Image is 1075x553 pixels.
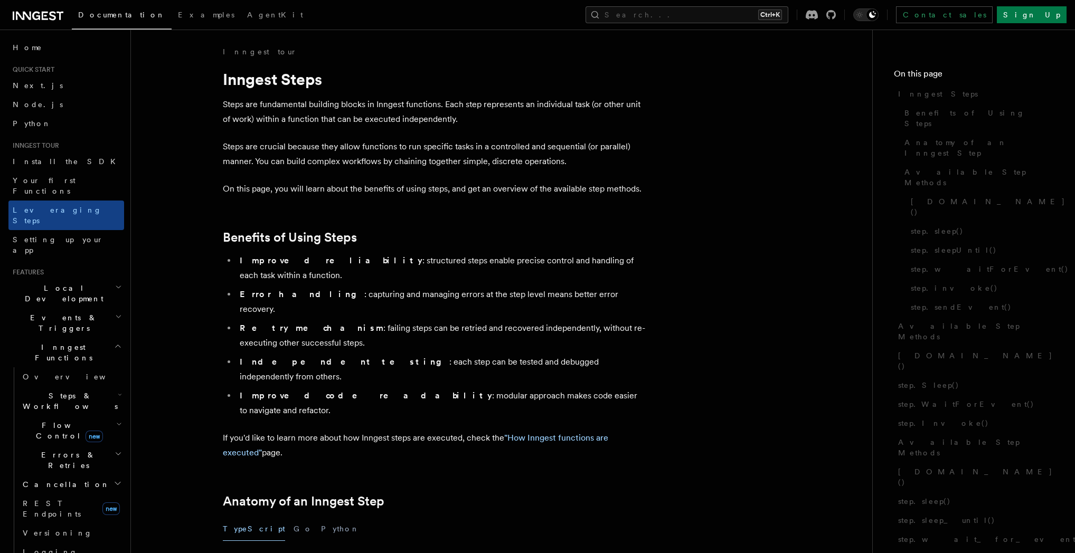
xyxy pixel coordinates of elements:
span: Quick start [8,65,54,74]
span: [DOMAIN_NAME]() [898,466,1054,488]
button: Flow Controlnew [18,416,124,445]
span: step.sendEvent() [911,302,1012,312]
a: Benefits of Using Steps [900,103,1054,133]
span: Cancellation [18,479,110,490]
a: Benefits of Using Steps [223,230,357,245]
span: Next.js [13,81,63,90]
span: REST Endpoints [23,499,81,518]
span: Your first Functions [13,176,76,195]
a: Available Step Methods [894,317,1054,346]
a: Versioning [18,523,124,542]
button: Inngest Functions [8,338,124,367]
span: step.sleep() [898,496,951,507]
button: Events & Triggers [8,308,124,338]
a: Anatomy of an Inngest Step [900,133,1054,163]
p: If you'd like to learn more about how Inngest steps are executed, check the page. [223,431,645,460]
span: Flow Control [18,420,116,441]
span: step.Invoke() [898,418,989,428]
li: : modular approach makes code easier to navigate and refactor. [237,388,645,418]
span: new [86,431,103,442]
a: Next.js [8,76,124,95]
span: Benefits of Using Steps [904,108,1054,129]
span: step.invoke() [911,283,998,293]
a: step.sleepUntil() [907,241,1054,260]
a: step.Invoke() [894,414,1054,433]
span: new [102,502,120,515]
a: step.Sleep() [894,376,1054,395]
span: Install the SDK [13,157,122,166]
a: Leveraging Steps [8,201,124,230]
a: Examples [172,3,241,28]
span: Events & Triggers [8,312,115,333]
span: Node.js [13,100,63,109]
button: Go [294,517,313,541]
a: Python [8,114,124,133]
a: Your first Functions [8,171,124,201]
li: : structured steps enable precise control and handling of each task within a function. [237,253,645,283]
span: Overview [23,373,131,381]
span: step.WaitForEvent() [898,399,1034,409]
a: Home [8,38,124,57]
button: TypeScript [223,517,285,541]
strong: Error handling [240,289,364,299]
p: Steps are fundamental building blocks in Inngest functions. Each step represents an individual ta... [223,97,645,127]
li: : each step can be tested and debugged independently from others. [237,355,645,384]
a: step.waitForEvent() [907,260,1054,279]
button: Cancellation [18,475,124,494]
button: Toggle dark mode [853,8,879,21]
a: Available Step Methods [900,163,1054,192]
span: Steps & Workflows [18,390,118,412]
button: Python [321,517,360,541]
a: Available Step Methods [894,433,1054,462]
span: Errors & Retries [18,450,115,471]
button: Local Development [8,279,124,308]
h1: Inngest Steps [223,70,645,89]
button: Steps & Workflows [18,386,124,416]
a: Overview [18,367,124,386]
span: Available Step Methods [898,437,1054,458]
span: Leveraging Steps [13,206,102,225]
a: step.wait_for_event() [894,530,1054,549]
a: step.sleep() [894,492,1054,511]
span: Anatomy of an Inngest Step [904,137,1054,158]
span: Home [13,42,42,53]
a: Setting up your app [8,230,124,260]
strong: Retry mechanism [240,323,383,333]
li: : failing steps can be retried and recovered independently, without re-executing other successful... [237,321,645,350]
a: step.sendEvent() [907,298,1054,317]
span: Inngest Functions [8,342,114,363]
p: On this page, you will learn about the benefits of using steps, and get an overview of the availa... [223,182,645,196]
a: step.sleep() [907,222,1054,241]
a: Install the SDK [8,152,124,171]
span: Documentation [78,11,165,19]
a: Anatomy of an Inngest Step [223,494,384,509]
a: Inngest tour [223,46,297,57]
span: [DOMAIN_NAME]() [898,350,1054,371]
button: Search...Ctrl+K [586,6,788,23]
span: Available Step Methods [898,321,1054,342]
a: [DOMAIN_NAME]() [894,346,1054,376]
span: step.Sleep() [898,380,959,390]
span: step.waitForEvent() [911,264,1069,274]
span: step.sleep() [911,226,964,236]
span: [DOMAIN_NAME]() [911,196,1065,217]
span: step.sleep_until() [898,515,995,526]
span: Inngest Steps [898,89,978,99]
span: Setting up your app [13,235,103,254]
span: Local Development [8,283,115,304]
a: [DOMAIN_NAME]() [907,192,1054,222]
strong: Improved code readability [240,390,492,401]
a: step.sleep_until() [894,511,1054,530]
span: Examples [178,11,234,19]
span: Available Step Methods [904,167,1054,188]
strong: Improved reliability [240,255,422,265]
a: AgentKit [241,3,309,28]
a: Contact sales [896,6,993,23]
span: Python [13,119,51,128]
a: REST Endpointsnew [18,494,124,523]
p: Steps are crucial because they allow functions to run specific tasks in a controlled and sequenti... [223,139,645,169]
kbd: Ctrl+K [758,9,782,20]
a: Node.js [8,95,124,114]
span: Versioning [23,529,92,537]
span: AgentKit [247,11,303,19]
